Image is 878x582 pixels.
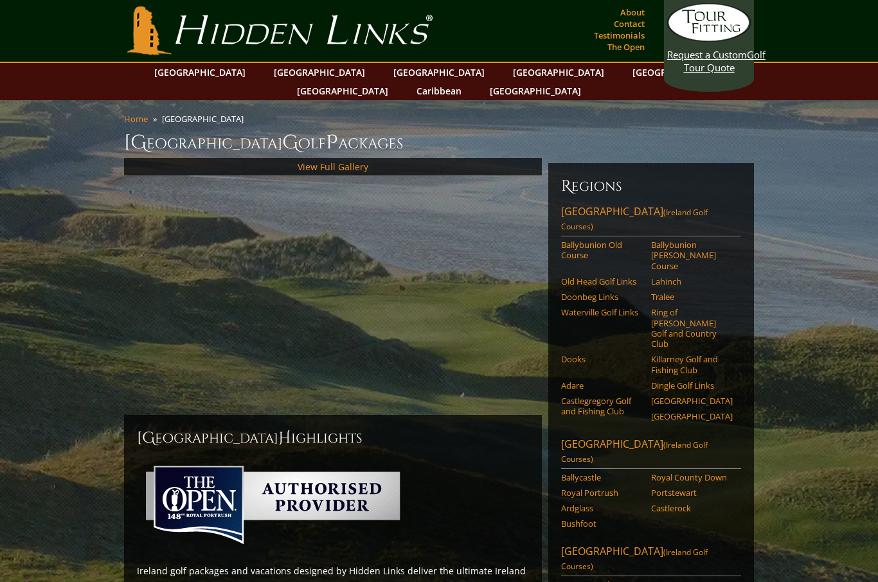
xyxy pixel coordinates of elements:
[561,354,643,364] a: Dooks
[591,26,648,44] a: Testimonials
[604,38,648,56] a: The Open
[561,176,741,197] h6: Regions
[410,82,468,100] a: Caribbean
[561,380,643,391] a: Adare
[651,411,733,421] a: [GEOGRAPHIC_DATA]
[651,354,733,375] a: Killarney Golf and Fishing Club
[651,380,733,391] a: Dingle Golf Links
[617,3,648,21] a: About
[162,113,249,125] li: [GEOGRAPHIC_DATA]
[483,82,587,100] a: [GEOGRAPHIC_DATA]
[651,472,733,482] a: Royal County Down
[651,503,733,513] a: Castlerock
[278,428,291,448] span: H
[298,161,368,173] a: View Full Gallery
[651,307,733,349] a: Ring of [PERSON_NAME] Golf and Country Club
[561,276,643,287] a: Old Head Golf Links
[651,396,733,406] a: [GEOGRAPHIC_DATA]
[561,439,708,464] span: (Ireland Golf Courses)
[626,63,730,82] a: [GEOGRAPHIC_DATA]
[561,307,643,317] a: Waterville Golf Links
[124,113,148,125] a: Home
[611,15,648,33] a: Contact
[561,292,643,302] a: Doonbeg Links
[561,488,643,498] a: Royal Portrush
[387,63,491,82] a: [GEOGRAPHIC_DATA]
[561,518,643,529] a: Bushfoot
[291,82,395,100] a: [GEOGRAPHIC_DATA]
[267,63,372,82] a: [GEOGRAPHIC_DATA]
[148,63,252,82] a: [GEOGRAPHIC_DATA]
[561,503,643,513] a: Ardglass
[667,3,751,74] a: Request a CustomGolf Tour Quote
[651,276,733,287] a: Lahinch
[651,488,733,498] a: Portstewart
[651,240,733,271] a: Ballybunion [PERSON_NAME] Course
[561,547,708,572] span: (Ireland Golf Courses)
[561,396,643,417] a: Castlegregory Golf and Fishing Club
[506,63,611,82] a: [GEOGRAPHIC_DATA]
[561,472,643,482] a: Ballycastle
[561,240,643,261] a: Ballybunion Old Course
[561,437,741,469] a: [GEOGRAPHIC_DATA](Ireland Golf Courses)
[561,204,741,236] a: [GEOGRAPHIC_DATA](Ireland Golf Courses)
[667,48,747,61] span: Request a Custom
[282,130,298,155] span: G
[651,292,733,302] a: Tralee
[137,428,529,448] h2: [GEOGRAPHIC_DATA] ighlights
[124,130,754,155] h1: [GEOGRAPHIC_DATA] olf ackages
[326,130,338,155] span: P
[561,544,741,576] a: [GEOGRAPHIC_DATA](Ireland Golf Courses)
